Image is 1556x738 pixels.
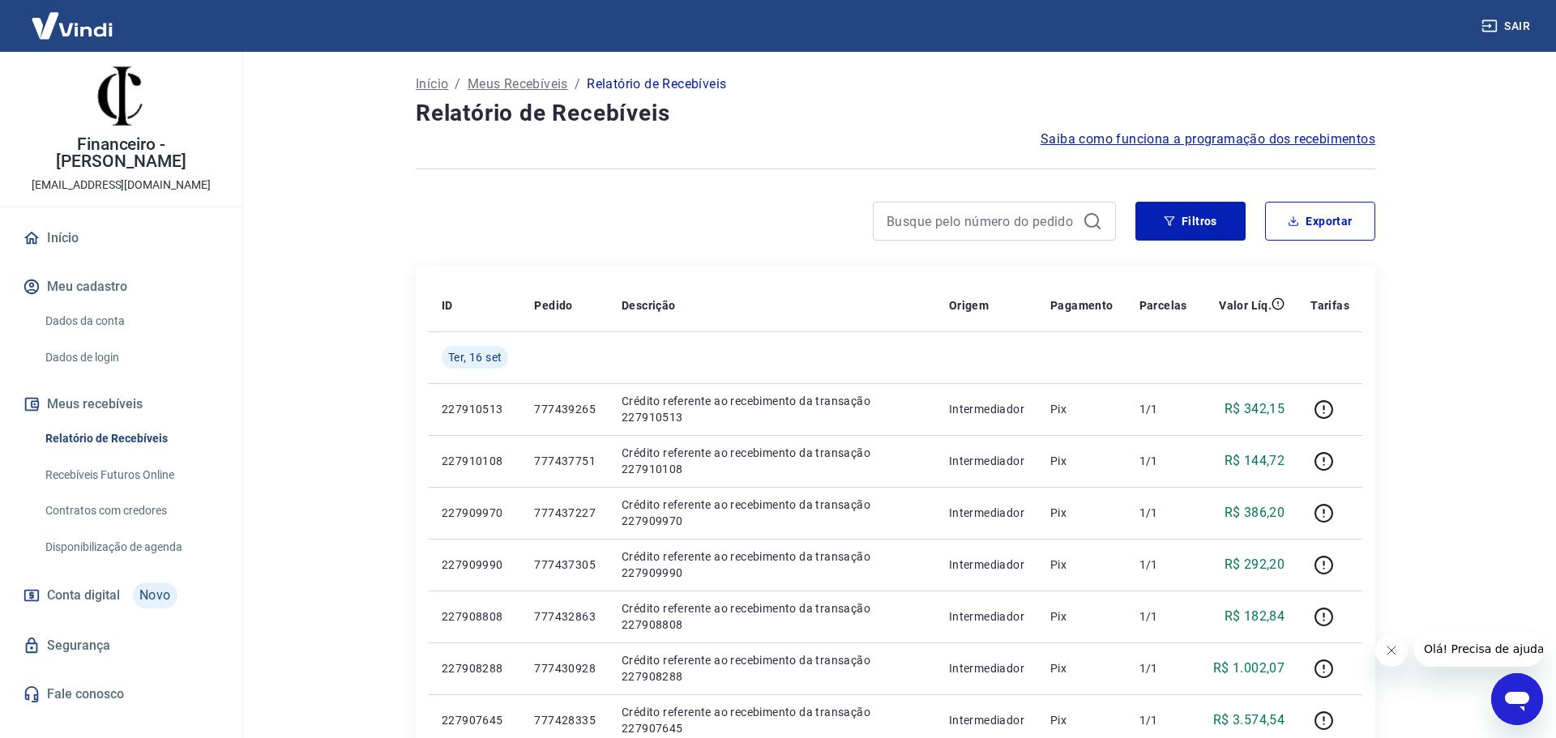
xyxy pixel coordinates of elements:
[1139,712,1187,728] p: 1/1
[442,453,508,469] p: 227910108
[1050,297,1114,314] p: Pagamento
[39,459,223,492] a: Recebíveis Futuros Online
[19,269,223,305] button: Meu cadastro
[442,297,453,314] p: ID
[1041,130,1375,149] a: Saiba como funciona a programação dos recebimentos
[1310,297,1349,314] p: Tarifas
[455,75,460,94] p: /
[19,386,223,422] button: Meus recebíveis
[416,75,448,94] a: Início
[534,608,596,625] p: 777432863
[1478,11,1537,41] button: Sair
[1139,401,1187,417] p: 1/1
[622,393,923,425] p: Crédito referente ao recebimento da transação 227910513
[534,297,572,314] p: Pedido
[1050,401,1114,417] p: Pix
[949,608,1024,625] p: Intermediador
[1414,631,1543,667] iframe: Mensagem da empresa
[442,660,508,676] p: 227908288
[442,505,508,521] p: 227909970
[1213,659,1285,678] p: R$ 1.002,07
[448,349,502,365] span: Ter, 16 set
[534,453,596,469] p: 777437751
[1219,297,1272,314] p: Valor Líq.
[39,305,223,338] a: Dados da conta
[949,712,1024,728] p: Intermediador
[89,65,154,130] img: c7f6c277-3e1a-459d-8a6e-e007bbcd6746.jpeg
[416,97,1375,130] h4: Relatório de Recebíveis
[39,422,223,455] a: Relatório de Recebíveis
[1050,505,1114,521] p: Pix
[133,582,177,608] span: Novo
[442,712,508,728] p: 227907645
[19,576,223,615] a: Conta digitalNovo
[1050,453,1114,469] p: Pix
[1139,660,1187,676] p: 1/1
[442,608,508,625] p: 227908808
[19,220,223,256] a: Início
[587,75,726,94] p: Relatório de Recebíveis
[19,628,223,663] a: Segurança
[1265,202,1375,241] button: Exportar
[47,584,120,607] span: Conta digital
[534,505,596,521] p: 777437227
[1050,557,1114,573] p: Pix
[949,453,1024,469] p: Intermediador
[468,75,568,94] a: Meus Recebíveis
[622,297,676,314] p: Descrição
[10,11,136,24] span: Olá! Precisa de ajuda?
[622,600,923,633] p: Crédito referente ao recebimento da transação 227908808
[1225,399,1285,419] p: R$ 342,15
[575,75,580,94] p: /
[949,660,1024,676] p: Intermediador
[622,548,923,581] p: Crédito referente ao recebimento da transação 227909990
[13,136,229,170] p: Financeiro - [PERSON_NAME]
[622,652,923,685] p: Crédito referente ao recebimento da transação 227908288
[622,445,923,477] p: Crédito referente ao recebimento da transação 227910108
[1225,555,1285,574] p: R$ 292,20
[1139,453,1187,469] p: 1/1
[1135,202,1246,241] button: Filtros
[1050,660,1114,676] p: Pix
[622,704,923,736] p: Crédito referente ao recebimento da transação 227907645
[1225,503,1285,523] p: R$ 386,20
[19,676,223,712] a: Fale conosco
[1375,634,1408,667] iframe: Fechar mensagem
[949,505,1024,521] p: Intermediador
[1139,297,1187,314] p: Parcelas
[32,177,211,194] p: [EMAIL_ADDRESS][DOMAIN_NAME]
[1050,712,1114,728] p: Pix
[1050,608,1114,625] p: Pix
[39,531,223,564] a: Disponibilização de agenda
[1139,505,1187,521] p: 1/1
[887,209,1076,233] input: Busque pelo número do pedido
[39,494,223,527] a: Contratos com credores
[534,557,596,573] p: 777437305
[442,557,508,573] p: 227909990
[442,401,508,417] p: 227910513
[1139,608,1187,625] p: 1/1
[622,497,923,529] p: Crédito referente ao recebimento da transação 227909970
[1139,557,1187,573] p: 1/1
[534,401,596,417] p: 777439265
[1225,607,1285,626] p: R$ 182,84
[949,297,989,314] p: Origem
[949,557,1024,573] p: Intermediador
[534,712,596,728] p: 777428335
[949,401,1024,417] p: Intermediador
[39,341,223,374] a: Dados de login
[1213,710,1285,730] p: R$ 3.574,54
[1225,451,1285,471] p: R$ 144,72
[19,1,125,50] img: Vindi
[534,660,596,676] p: 777430928
[1491,673,1543,725] iframe: Botão para abrir a janela de mensagens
